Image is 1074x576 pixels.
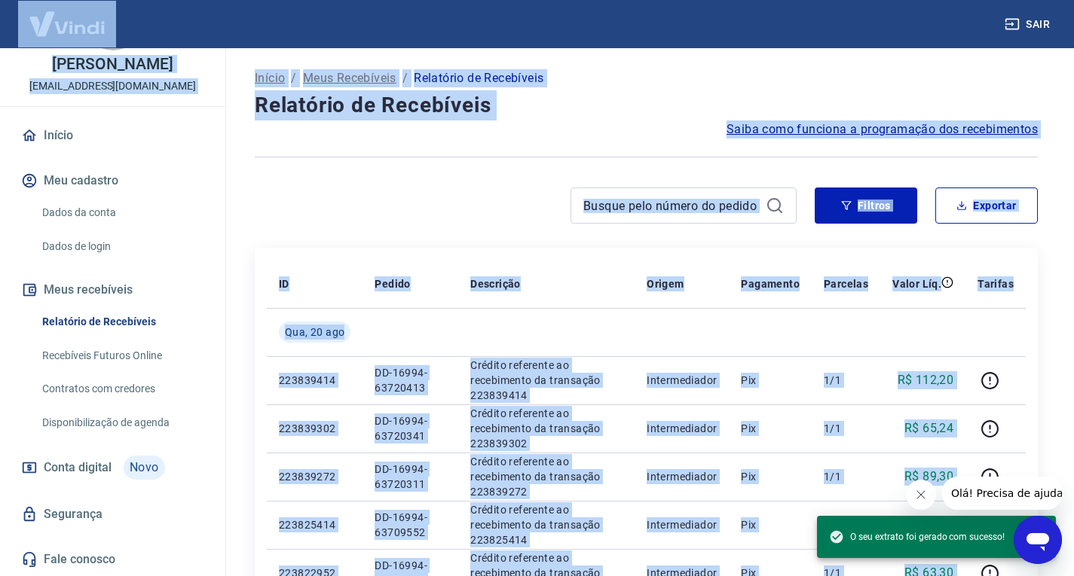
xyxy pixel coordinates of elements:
iframe: Mensagem da empresa [942,477,1062,510]
p: Pagamento [741,276,800,291]
p: R$ 89,30 [904,468,953,486]
p: 1/1 [824,373,868,388]
p: Crédito referente ao recebimento da transação 223839272 [470,454,623,499]
p: Pix [741,517,800,532]
p: 223839414 [279,373,350,388]
a: Fale conosco [18,543,207,576]
iframe: Fechar mensagem [906,480,936,510]
p: Pix [741,373,800,388]
a: Relatório de Recebíveis [36,306,207,337]
a: Início [18,119,207,152]
p: 1/1 [824,469,868,484]
p: DD-16994-63720311 [375,462,446,492]
p: Origem [647,276,684,291]
input: Busque pelo número do pedido [583,194,760,217]
p: Crédito referente ao recebimento da transação 223825414 [470,502,623,547]
p: R$ 65,24 [904,419,953,437]
p: Intermediador [647,373,717,388]
p: 1/1 [824,421,868,436]
a: Início [255,69,285,87]
p: DD-16994-63720413 [375,365,446,395]
button: Sair [1002,11,1056,38]
p: DD-16994-63709552 [375,510,446,540]
a: Meus Recebíveis [303,69,396,87]
a: Saiba como funciona a programação dos recebimentos [727,120,1038,139]
button: Exportar [935,187,1038,224]
button: Filtros [815,187,917,224]
iframe: Botão para abrir a janela de mensagens [1014,516,1062,564]
h4: Relatório de Recebíveis [255,90,1038,120]
a: Disponibilização de agenda [36,407,207,438]
span: Qua, 20 ago [285,325,344,340]
p: R$ 112,20 [898,371,954,389]
a: Conta digitalNovo [18,450,207,486]
img: Vindi [18,1,116,47]
p: Descrição [470,276,521,291]
a: Segurança [18,498,207,531]
p: / [402,69,408,87]
p: Relatório de Recebíveis [414,69,543,87]
span: Conta digital [44,457,112,478]
p: 223825414 [279,517,350,532]
p: Pix [741,421,800,436]
p: 223839302 [279,421,350,436]
button: Meus recebíveis [18,273,207,306]
p: Intermediador [647,517,717,532]
p: Pedido [375,276,410,291]
a: Dados de login [36,231,207,262]
span: Olá! Precisa de ajuda? [9,11,127,23]
p: Parcelas [824,276,868,291]
span: O seu extrato foi gerado com sucesso! [829,529,1005,544]
a: Contratos com credores [36,373,207,404]
button: Meu cadastro [18,164,207,197]
p: Crédito referente ao recebimento da transação 223839302 [470,406,623,451]
p: 223839272 [279,469,350,484]
p: Intermediador [647,469,717,484]
p: Tarifas [978,276,1014,291]
a: Recebíveis Futuros Online [36,340,207,371]
p: ID [279,276,289,291]
p: [PERSON_NAME] [52,56,173,72]
p: DD-16994-63720341 [375,413,446,443]
span: Novo [124,456,165,480]
a: Dados da conta [36,197,207,228]
p: [EMAIL_ADDRESS][DOMAIN_NAME] [29,78,196,94]
p: / [291,69,296,87]
p: Valor Líq. [892,276,941,291]
p: Pix [741,469,800,484]
p: Intermediador [647,421,717,436]
p: Crédito referente ao recebimento da transação 223839414 [470,358,623,403]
